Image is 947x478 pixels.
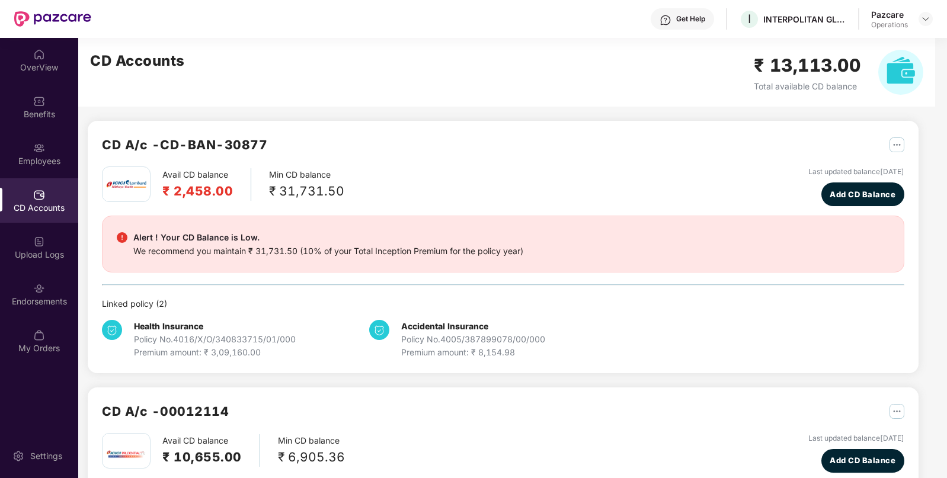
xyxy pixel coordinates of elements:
[33,236,45,248] img: svg+xml;base64,PHN2ZyBpZD0iVXBsb2FkX0xvZ3MiIGRhdGEtbmFtZT0iVXBsb2FkIExvZ3MiIHhtbG5zPSJodHRwOi8vd3...
[821,182,904,206] button: Add CD Balance
[871,20,908,30] div: Operations
[27,450,66,462] div: Settings
[134,333,296,346] div: Policy No. 4016/X/O/340833715/01/000
[12,450,24,462] img: svg+xml;base64,PHN2ZyBpZD0iU2V0dGluZy0yMHgyMCIgeG1sbnM9Imh0dHA6Ly93d3cudzMub3JnLzIwMDAvc3ZnIiB3aW...
[33,142,45,154] img: svg+xml;base64,PHN2ZyBpZD0iRW1wbG95ZWVzIiB4bWxucz0iaHR0cDovL3d3dy53My5vcmcvMjAwMC9zdmciIHdpZHRoPS...
[369,320,389,340] img: svg+xml;base64,PHN2ZyB4bWxucz0iaHR0cDovL3d3dy53My5vcmcvMjAwMC9zdmciIHdpZHRoPSIzNCIgaGVpZ2h0PSIzNC...
[808,166,904,178] div: Last updated balance [DATE]
[33,95,45,107] img: svg+xml;base64,PHN2ZyBpZD0iQmVuZWZpdHMiIHhtbG5zPSJodHRwOi8vd3d3LnczLm9yZy8yMDAwL3N2ZyIgd2lkdGg9Ij...
[117,232,127,243] img: svg+xml;base64,PHN2ZyBpZD0iRGFuZ2VyX2FsZXJ0IiBkYXRhLW5hbWU9IkRhbmdlciBhbGVydCIgeG1sbnM9Imh0dHA6Ly...
[105,434,147,475] img: iciciprud.png
[33,189,45,201] img: svg+xml;base64,PHN2ZyBpZD0iQ0RfQWNjb3VudHMiIGRhdGEtbmFtZT0iQ0QgQWNjb3VudHMiIHhtbG5zPSJodHRwOi8vd3...
[162,168,251,201] div: Avail CD balance
[33,49,45,60] img: svg+xml;base64,PHN2ZyBpZD0iSG9tZSIgeG1sbnM9Imh0dHA6Ly93d3cudzMub3JnLzIwMDAvc3ZnIiB3aWR0aD0iMjAiIG...
[104,177,149,192] img: icici.png
[830,454,895,466] span: Add CD Balance
[890,404,904,419] img: svg+xml;base64,PHN2ZyB4bWxucz0iaHR0cDovL3d3dy53My5vcmcvMjAwMC9zdmciIHdpZHRoPSIyNSIgaGVpZ2h0PSIyNS...
[133,245,523,258] div: We recommend you maintain ₹ 31,731.50 (10% of your Total Inception Premium for the policy year)
[278,434,345,467] div: Min CD balance
[660,14,671,26] img: svg+xml;base64,PHN2ZyBpZD0iSGVscC0zMngzMiIgeG1sbnM9Imh0dHA6Ly93d3cudzMub3JnLzIwMDAvc3ZnIiB3aWR0aD...
[763,14,846,25] div: INTERPOLITAN GLOBAL PRIVATE LIMITED
[878,50,923,95] img: svg+xml;base64,PHN2ZyB4bWxucz0iaHR0cDovL3d3dy53My5vcmcvMjAwMC9zdmciIHhtbG5zOnhsaW5rPSJodHRwOi8vd3...
[401,346,545,359] div: Premium amount: ₹ 8,154.98
[162,447,242,467] h2: ₹ 10,655.00
[401,321,488,331] b: Accidental Insurance
[808,433,904,444] div: Last updated balance [DATE]
[134,346,296,359] div: Premium amount: ₹ 3,09,160.00
[102,402,229,421] h2: CD A/c - 00012114
[134,321,203,331] b: Health Insurance
[14,11,91,27] img: New Pazcare Logo
[33,329,45,341] img: svg+xml;base64,PHN2ZyBpZD0iTXlfT3JkZXJzIiBkYXRhLW5hbWU9Ik15IE9yZGVycyIgeG1sbnM9Imh0dHA6Ly93d3cudz...
[401,333,545,346] div: Policy No. 4005/387899078/00/000
[278,447,345,467] div: ₹ 6,905.36
[133,230,523,245] div: Alert ! Your CD Balance is Low.
[269,168,344,201] div: Min CD balance
[830,188,895,200] span: Add CD Balance
[102,135,267,155] h2: CD A/c - CD-BAN-30877
[871,9,908,20] div: Pazcare
[921,14,930,24] img: svg+xml;base64,PHN2ZyBpZD0iRHJvcGRvd24tMzJ4MzIiIHhtbG5zPSJodHRwOi8vd3d3LnczLm9yZy8yMDAwL3N2ZyIgd2...
[162,181,233,201] h2: ₹ 2,458.00
[269,181,344,201] div: ₹ 31,731.50
[754,81,857,91] span: Total available CD balance
[162,434,260,467] div: Avail CD balance
[821,449,904,473] button: Add CD Balance
[102,320,122,340] img: svg+xml;base64,PHN2ZyB4bWxucz0iaHR0cDovL3d3dy53My5vcmcvMjAwMC9zdmciIHdpZHRoPSIzNCIgaGVpZ2h0PSIzNC...
[102,297,904,310] div: Linked policy ( 2 )
[676,14,705,24] div: Get Help
[33,283,45,294] img: svg+xml;base64,PHN2ZyBpZD0iRW5kb3JzZW1lbnRzIiB4bWxucz0iaHR0cDovL3d3dy53My5vcmcvMjAwMC9zdmciIHdpZH...
[754,52,861,79] h2: ₹ 13,113.00
[748,12,751,26] span: I
[890,137,904,152] img: svg+xml;base64,PHN2ZyB4bWxucz0iaHR0cDovL3d3dy53My5vcmcvMjAwMC9zdmciIHdpZHRoPSIyNSIgaGVpZ2h0PSIyNS...
[90,50,185,72] h2: CD Accounts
